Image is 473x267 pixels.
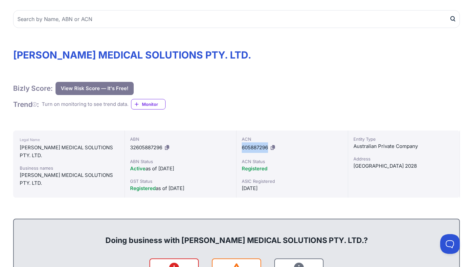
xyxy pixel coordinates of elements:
div: [GEOGRAPHIC_DATA] 2028 [353,162,454,170]
iframe: Toggle Customer Support [440,234,460,254]
div: [DATE] [242,184,343,192]
a: Monitor [131,99,166,109]
div: ABN [130,136,231,142]
div: Turn on monitoring to see trend data. [42,101,128,108]
h1: Bizly Score: [13,84,53,93]
button: View Risk Score — It's Free! [56,82,134,95]
div: as of [DATE] [130,184,231,192]
span: 32605887296 [130,144,162,151]
div: Address [353,156,454,162]
div: [PERSON_NAME] MEDICAL SOLUTIONS PTY. LTD. [20,144,118,159]
h1: Trend : [13,100,39,109]
div: GST Status [130,178,231,184]
div: ASIC Registered [242,178,343,184]
div: as of [DATE] [130,165,231,173]
span: Registered [130,185,156,191]
h1: [PERSON_NAME] MEDICAL SOLUTIONS PTY. LTD. [13,49,460,61]
div: ACN Status [242,158,343,165]
span: Monitor [142,101,165,108]
span: 605887296 [242,144,268,151]
div: Business names [20,165,118,171]
div: ABN Status [130,158,231,165]
div: Entity Type [353,136,454,142]
span: Registered [242,165,267,172]
input: Search by Name, ABN or ACN [13,10,460,28]
div: Legal Name [20,136,118,144]
div: Australian Private Company [353,142,454,150]
div: [PERSON_NAME] MEDICAL SOLUTIONS PTY. LTD. [20,171,118,187]
span: Active [130,165,146,172]
div: ACN [242,136,343,142]
div: Doing business with [PERSON_NAME] MEDICAL SOLUTIONS PTY. LTD.? [20,225,453,246]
